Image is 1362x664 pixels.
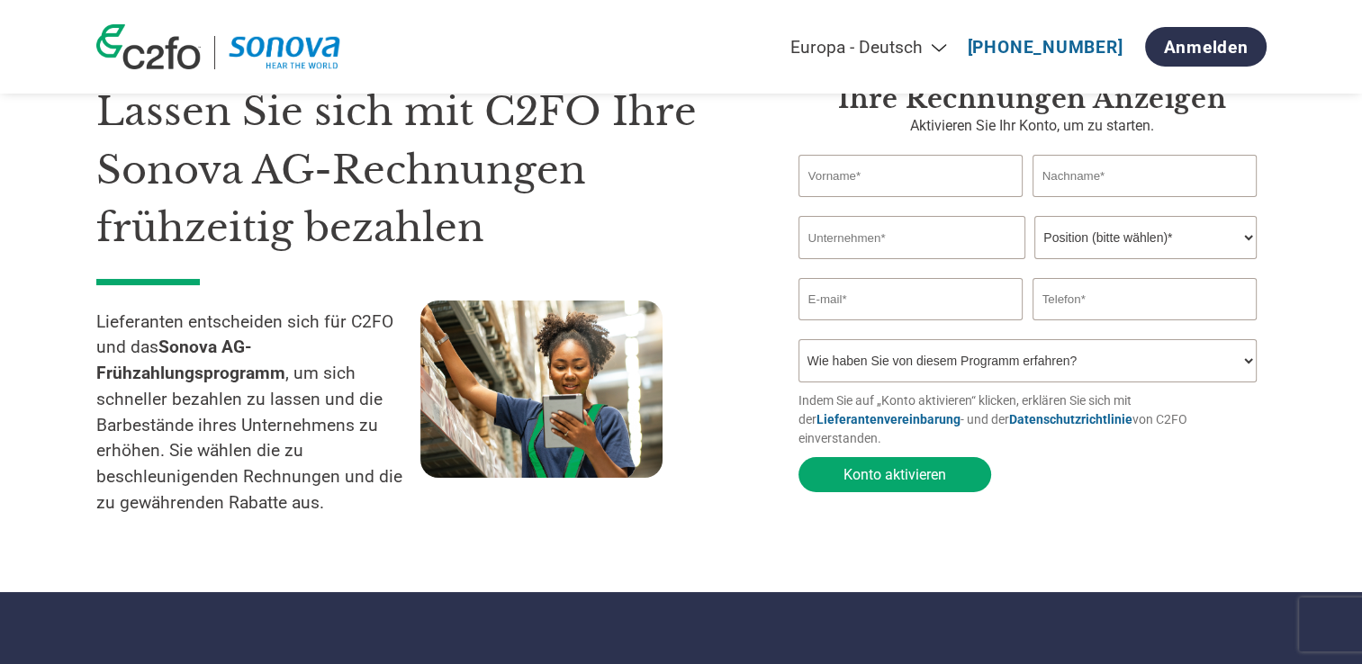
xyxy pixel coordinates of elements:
[798,115,1267,137] p: Aktivieren Sie Ihr Konto, um zu starten.
[229,36,341,69] img: Sonova AG
[96,310,420,516] p: Lieferanten entscheiden sich für C2FO und das , um sich schneller bezahlen zu lassen und die Barb...
[96,83,744,257] h1: Lassen Sie sich mit C2FO Ihre Sonova AG-Rechnungen frühzeitig bezahlen
[420,301,663,478] img: supply chain worker
[1145,27,1266,67] a: Anmelden
[96,336,285,383] strong: Sonova AG-Frühzahlungsprogramm
[968,37,1123,58] a: [PHONE_NUMBER]
[96,24,201,69] img: c2fo logo
[798,199,1024,209] div: Invalid first name or first name is too long
[1033,155,1258,197] input: Nachname*
[798,216,1025,259] input: Unternehmen*
[1034,216,1257,259] select: Title/Role
[798,457,991,492] button: Konto aktivieren
[1033,278,1258,320] input: Telefon*
[1033,199,1258,209] div: Invalid last name or last name is too long
[798,278,1024,320] input: Invalid Email format
[1033,322,1258,332] div: Inavlid Phone Number
[798,155,1024,197] input: Vorname*
[798,322,1024,332] div: Inavlid Email Address
[1009,412,1132,426] a: Datenschutzrichtlinie
[798,391,1267,448] p: Indem Sie auf „Konto aktivieren“ klicken, erklären Sie sich mit der - und der von C2FO einverstan...
[798,83,1267,115] h3: Ihre Rechnungen anzeigen
[798,261,1258,271] div: Invalid company name or company name is too long
[816,412,961,426] a: Lieferantenvereinbarung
